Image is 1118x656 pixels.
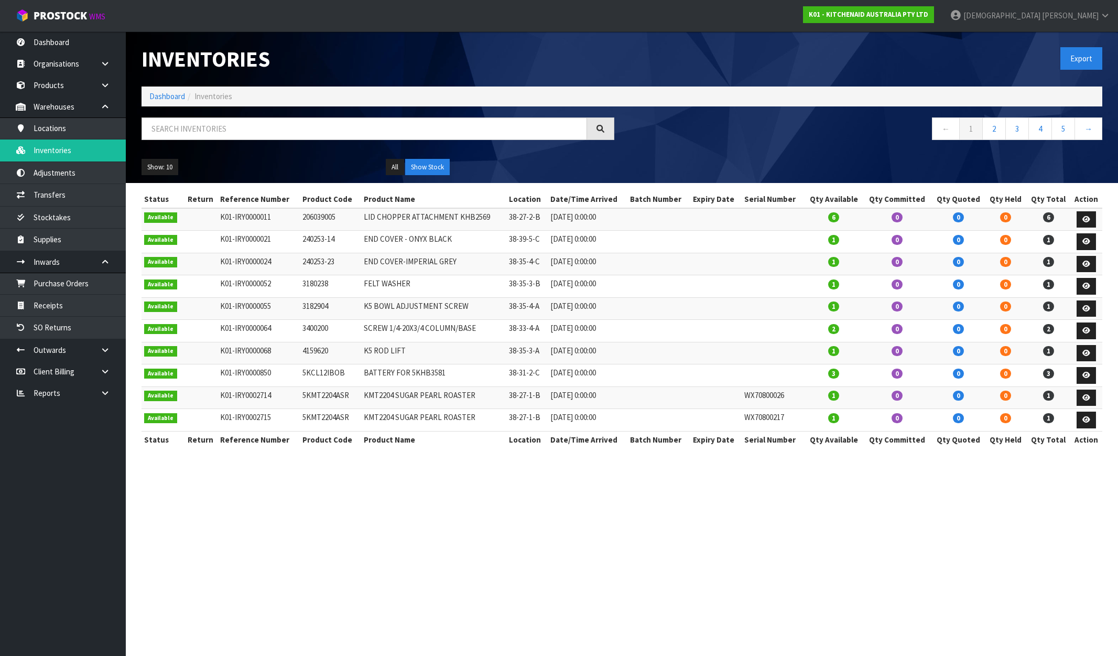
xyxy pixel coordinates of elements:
[1074,117,1102,140] a: →
[953,212,964,222] span: 0
[953,346,964,356] span: 0
[218,297,300,320] td: K01-IRY0000055
[144,391,177,401] span: Available
[300,431,361,448] th: Product Code
[548,297,628,320] td: [DATE] 0:00:00
[1060,47,1102,70] button: Export
[34,9,87,23] span: ProStock
[953,302,964,311] span: 0
[361,231,507,253] td: END COVER - ONYX BLACK
[506,191,548,208] th: Location
[218,191,300,208] th: Reference Number
[183,431,218,448] th: Return
[828,324,839,334] span: 2
[1043,391,1054,401] span: 1
[828,257,839,267] span: 1
[1026,431,1070,448] th: Qty Total
[1043,279,1054,289] span: 1
[1070,191,1102,208] th: Action
[953,413,964,423] span: 0
[1070,431,1102,448] th: Action
[892,302,903,311] span: 0
[690,431,742,448] th: Expiry Date
[142,117,587,140] input: Search inventories
[405,159,450,176] button: Show Stock
[506,409,548,432] td: 38-27-1-B
[218,208,300,231] td: K01-IRY0000011
[1000,235,1011,245] span: 0
[548,409,628,432] td: [DATE] 0:00:00
[892,279,903,289] span: 0
[828,369,839,379] span: 3
[506,275,548,298] td: 38-35-3-B
[142,159,178,176] button: Show: 10
[218,275,300,298] td: K01-IRY0000052
[361,342,507,364] td: K5 ROD LIFT
[361,409,507,432] td: KMT2204 SUGAR PEARL ROASTER
[892,235,903,245] span: 0
[548,431,628,448] th: Date/Time Arrived
[892,257,903,267] span: 0
[1043,257,1054,267] span: 1
[218,253,300,275] td: K01-IRY0000024
[953,391,964,401] span: 0
[300,191,361,208] th: Product Code
[953,279,964,289] span: 0
[863,191,931,208] th: Qty Committed
[1043,324,1054,334] span: 2
[963,10,1040,20] span: [DEMOGRAPHIC_DATA]
[300,208,361,231] td: 206039005
[300,320,361,342] td: 3400200
[630,117,1103,143] nav: Page navigation
[548,191,628,208] th: Date/Time Arrived
[1026,191,1070,208] th: Qty Total
[218,364,300,387] td: K01-IRY0000850
[361,275,507,298] td: FELT WASHER
[144,279,177,290] span: Available
[144,346,177,357] span: Available
[1000,302,1011,311] span: 0
[742,386,804,409] td: WX70800026
[300,275,361,298] td: 3180238
[506,342,548,364] td: 38-35-3-A
[627,431,690,448] th: Batch Number
[194,91,232,101] span: Inventories
[828,302,839,311] span: 1
[548,208,628,231] td: [DATE] 0:00:00
[218,342,300,364] td: K01-IRY0000068
[300,409,361,432] td: 5KMT2204ASR
[386,159,404,176] button: All
[300,297,361,320] td: 3182904
[144,212,177,223] span: Available
[1043,235,1054,245] span: 1
[828,391,839,401] span: 1
[361,320,507,342] td: SCREW 1/4-20X3/4 COLUMN/BASE
[361,386,507,409] td: KMT2204 SUGAR PEARL ROASTER
[548,364,628,387] td: [DATE] 0:00:00
[548,231,628,253] td: [DATE] 0:00:00
[506,364,548,387] td: 38-31-2-C
[361,297,507,320] td: K5 BOWL ADJUSTMENT SCREW
[953,235,964,245] span: 0
[742,409,804,432] td: WX70800217
[690,191,742,208] th: Expiry Date
[892,391,903,401] span: 0
[300,386,361,409] td: 5KMT2204ASR
[142,191,183,208] th: Status
[1042,10,1099,20] span: [PERSON_NAME]
[218,386,300,409] td: K01-IRY0002714
[742,191,804,208] th: Serial Number
[1000,324,1011,334] span: 0
[953,369,964,379] span: 0
[742,431,804,448] th: Serial Number
[892,212,903,222] span: 0
[931,191,985,208] th: Qty Quoted
[300,364,361,387] td: 5KCL12IBOB
[1043,413,1054,423] span: 1
[828,279,839,289] span: 1
[863,431,931,448] th: Qty Committed
[218,231,300,253] td: K01-IRY0000021
[506,320,548,342] td: 38-33-4-A
[300,342,361,364] td: 4159620
[1000,413,1011,423] span: 0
